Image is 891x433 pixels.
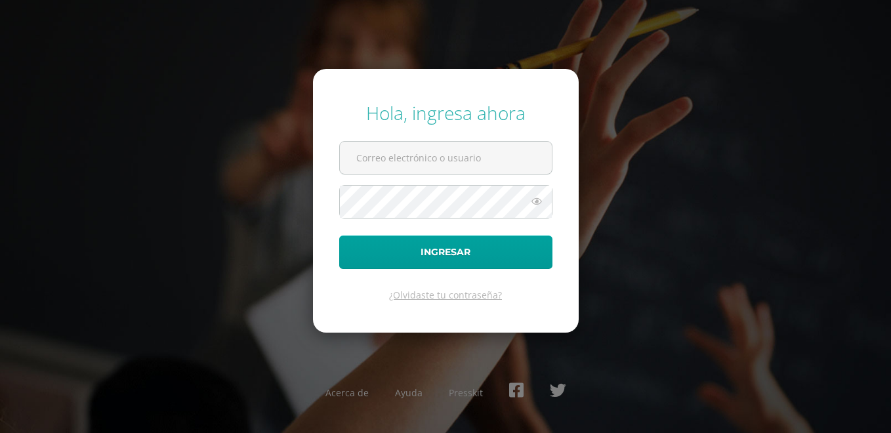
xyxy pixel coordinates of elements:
[395,386,423,399] a: Ayuda
[339,236,552,269] button: Ingresar
[340,142,552,174] input: Correo electrónico o usuario
[449,386,483,399] a: Presskit
[339,100,552,125] div: Hola, ingresa ahora
[389,289,502,301] a: ¿Olvidaste tu contraseña?
[325,386,369,399] a: Acerca de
